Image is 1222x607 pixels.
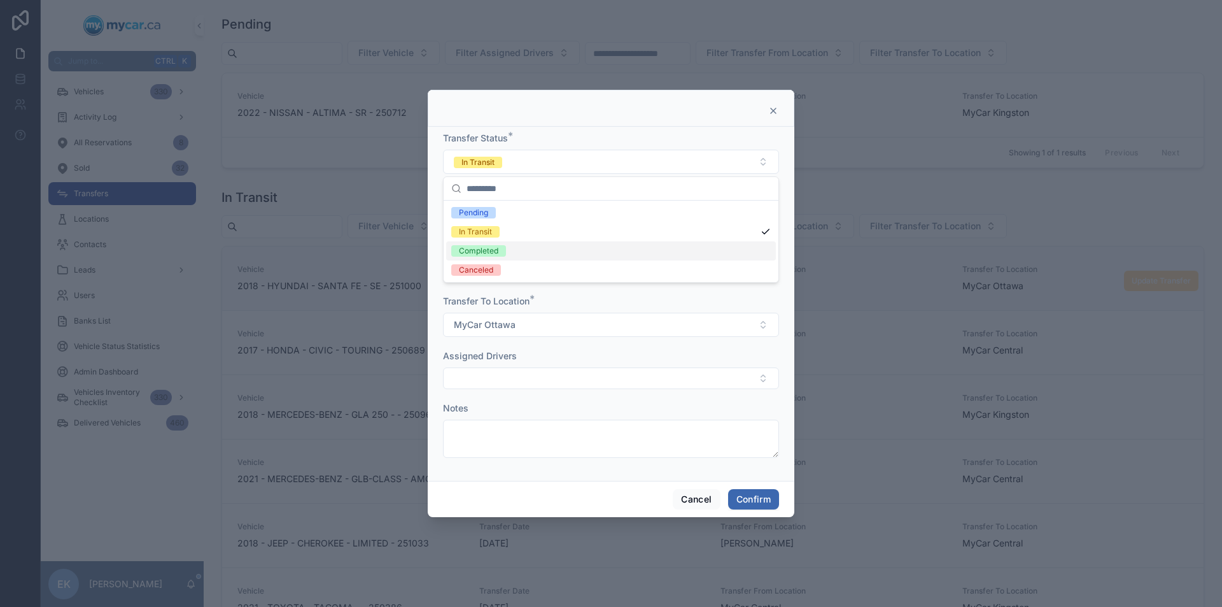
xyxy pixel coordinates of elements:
span: Transfer To Location [443,296,530,306]
button: Select Button [443,313,779,337]
span: Transfer Status [443,132,508,143]
span: Assigned Drivers [443,350,517,361]
button: Confirm [728,489,779,510]
div: Suggestions [444,201,778,282]
span: Notes [443,403,468,413]
div: In Transit [461,157,495,168]
div: Pending [459,207,488,218]
button: Select Button [443,150,779,174]
div: In Transit [459,226,492,238]
button: Select Button [443,368,779,389]
div: Canceled [459,264,493,276]
div: Completed [459,245,498,257]
button: Cancel [673,489,720,510]
span: MyCar Ottawa [454,318,516,331]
